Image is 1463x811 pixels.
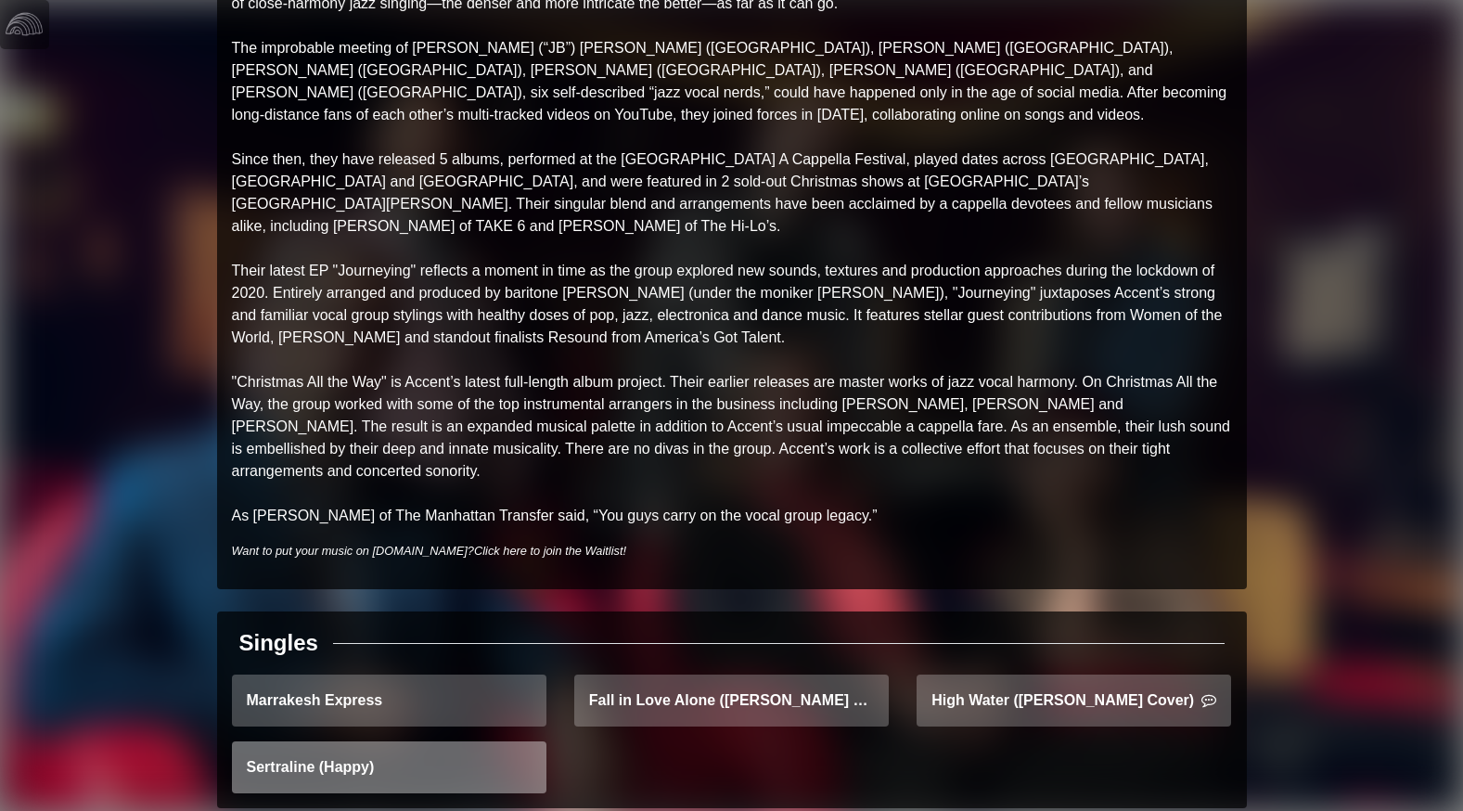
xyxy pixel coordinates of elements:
[232,675,546,727] a: Marrakesh Express
[917,675,1231,727] a: High Water ([PERSON_NAME] Cover)
[232,544,627,558] i: Want to put your music on [DOMAIN_NAME]?
[239,626,318,660] div: Singles
[232,741,546,793] a: Sertraline (Happy)
[574,675,889,727] a: Fall in Love Alone ([PERSON_NAME] Cover) - Arrangement Demo
[6,6,43,43] img: logo-white-4c48a5e4bebecaebe01ca5a9d34031cfd3d4ef9ae749242e8c4bf12ef99f53e8.png
[474,544,626,558] a: Click here to join the Waitlist!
